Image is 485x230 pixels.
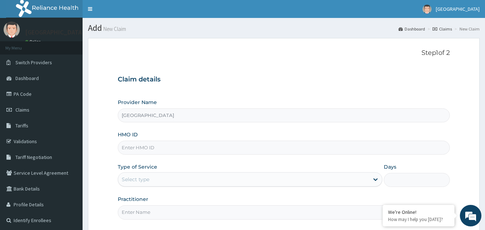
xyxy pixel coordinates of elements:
img: User Image [4,22,20,38]
label: Practitioner [118,196,148,203]
span: Dashboard [15,75,39,81]
span: [GEOGRAPHIC_DATA] [436,6,480,12]
div: Select type [122,176,149,183]
span: Tariffs [15,122,28,129]
li: New Claim [453,26,480,32]
h1: Add [88,23,480,33]
label: Provider Name [118,99,157,106]
p: [GEOGRAPHIC_DATA] [25,29,84,36]
label: Type of Service [118,163,157,170]
p: How may I help you today? [388,216,449,222]
a: Claims [433,26,452,32]
label: Days [384,163,396,170]
small: New Claim [102,26,126,32]
div: We're Online! [388,209,449,215]
input: Enter HMO ID [118,141,450,155]
input: Enter Name [118,205,450,219]
span: Claims [15,107,29,113]
a: Dashboard [398,26,425,32]
h3: Claim details [118,76,450,84]
span: Switch Providers [15,59,52,66]
a: Online [25,39,42,44]
p: Step 1 of 2 [118,49,450,57]
img: User Image [423,5,432,14]
label: HMO ID [118,131,138,138]
span: Tariff Negotiation [15,154,52,160]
